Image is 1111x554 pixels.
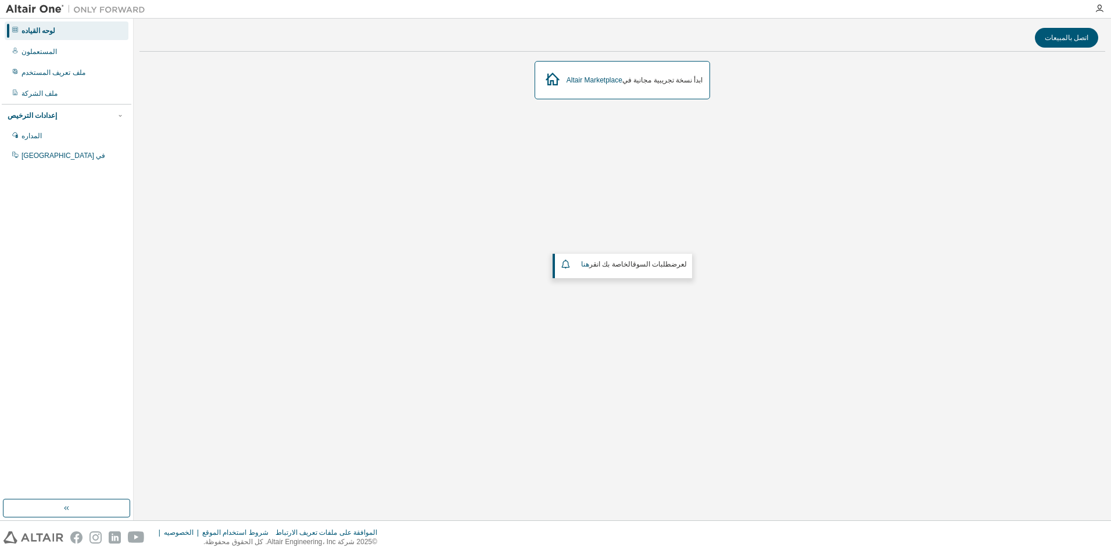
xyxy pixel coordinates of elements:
img: altair_logo.svg [3,531,63,544]
img: youtube.svg [128,531,145,544]
div: الموافقة على ملفات تعريف الارتباط [268,528,377,537]
div: الخصوصيه [155,528,193,537]
em: طلبات السوق [633,260,671,268]
button: اتصل بالمبيعات [1035,28,1098,48]
span: لعرض الخاصة بك انقر [581,260,687,268]
img: Altair One [6,3,151,15]
div: ابدأ نسخة تجريبية مجانية في [567,75,703,85]
div: لوحه القياده [21,26,55,35]
font: 2025 شركة Altair Engineering، Inc. كل الحقوق محفوظة. [203,538,372,546]
img: linkedin.svg [109,531,121,544]
div: في [GEOGRAPHIC_DATA] [21,151,105,160]
div: ملف تعريف المستخدم [21,68,85,77]
div: المداره [21,131,42,141]
p: © [155,537,377,547]
a: هنا [581,260,589,268]
div: شروط استخدام الموقع [193,528,268,537]
a: Altair Marketplace [567,76,622,84]
div: إعدادات الترخيص [8,111,57,120]
img: facebook.svg [70,531,83,544]
div: المستعملون [21,47,57,56]
img: instagram.svg [89,531,102,544]
div: ملف الشركة [21,89,58,98]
